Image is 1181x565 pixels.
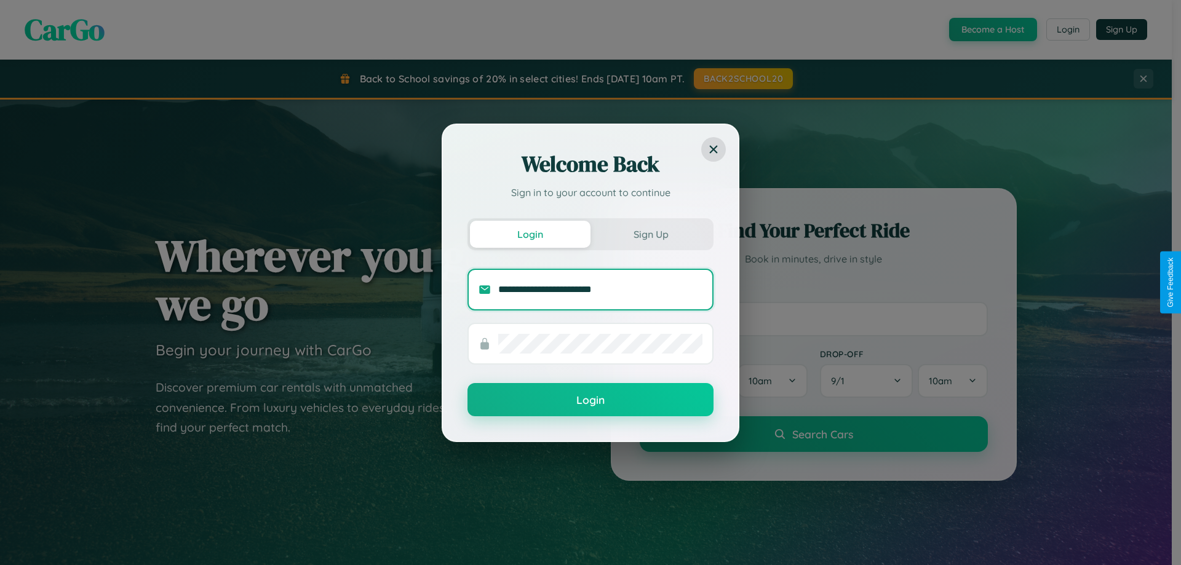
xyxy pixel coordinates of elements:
[467,149,714,179] h2: Welcome Back
[467,185,714,200] p: Sign in to your account to continue
[590,221,711,248] button: Sign Up
[470,221,590,248] button: Login
[467,383,714,416] button: Login
[1166,258,1175,307] div: Give Feedback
